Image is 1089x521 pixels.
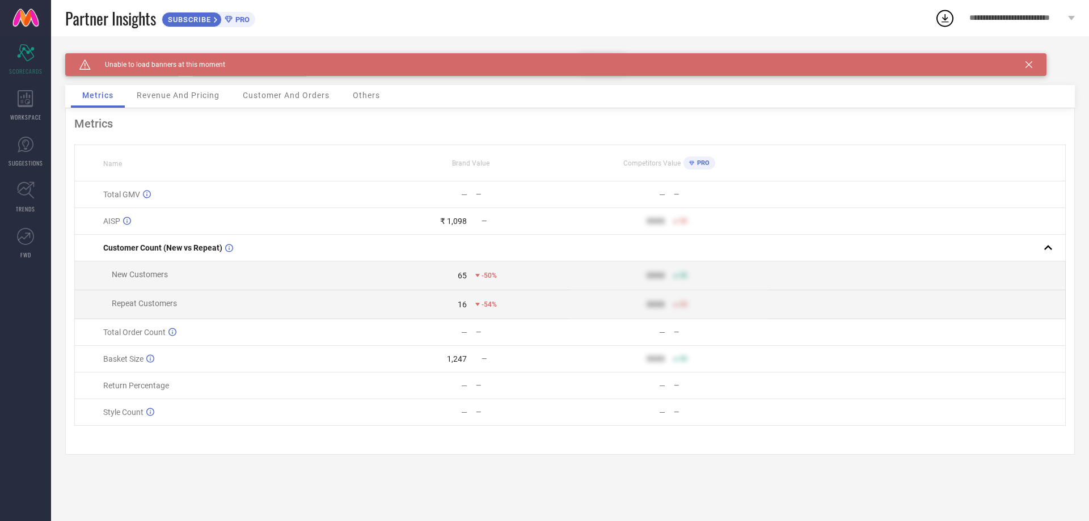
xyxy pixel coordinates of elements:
span: Brand Value [452,159,489,167]
div: 65 [458,271,467,280]
div: — [476,382,569,389]
span: Basket Size [103,354,143,363]
span: -54% [482,300,497,308]
span: — [482,217,487,225]
div: Brand [65,53,179,61]
div: — [461,381,467,390]
div: Metrics [74,117,1066,130]
div: ₹ 1,098 [440,217,467,226]
span: Metrics [82,91,113,100]
span: Unable to load banners at this moment [91,61,225,69]
div: — [461,328,467,337]
span: Competitors Value [623,159,681,167]
div: — [659,190,665,199]
span: — [482,355,487,363]
span: 50 [679,300,687,308]
span: Name [103,160,122,168]
span: 50 [679,217,687,225]
div: 9999 [647,271,665,280]
span: TRENDS [16,205,35,213]
span: -50% [482,272,497,279]
span: Revenue And Pricing [137,91,220,100]
span: Total GMV [103,190,140,199]
div: 1,247 [447,354,467,363]
div: — [659,328,665,337]
div: — [674,190,767,198]
div: — [674,328,767,336]
div: 9999 [647,354,665,363]
div: — [476,328,569,336]
span: Partner Insights [65,7,156,30]
span: WORKSPACE [10,113,41,121]
span: PRO [694,159,710,167]
div: — [659,408,665,417]
div: — [674,382,767,389]
div: — [476,190,569,198]
span: Repeat Customers [112,299,177,308]
span: Customer Count (New vs Repeat) [103,243,222,252]
span: 50 [679,272,687,279]
span: SUGGESTIONS [9,159,43,167]
span: Return Percentage [103,381,169,390]
span: FWD [20,251,31,259]
span: Customer And Orders [243,91,330,100]
span: PRO [233,15,250,24]
a: SUBSCRIBEPRO [162,9,255,27]
div: — [476,408,569,416]
span: SCORECARDS [9,67,43,75]
span: New Customers [112,270,168,279]
span: Total Order Count [103,328,166,337]
div: — [461,190,467,199]
span: Style Count [103,408,143,417]
div: — [461,408,467,417]
span: AISP [103,217,120,226]
span: 50 [679,355,687,363]
div: 9999 [647,217,665,226]
div: — [659,381,665,390]
span: Others [353,91,380,100]
div: — [674,408,767,416]
div: Open download list [935,8,955,28]
div: 9999 [647,300,665,309]
span: SUBSCRIBE [162,15,214,24]
div: 16 [458,300,467,309]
